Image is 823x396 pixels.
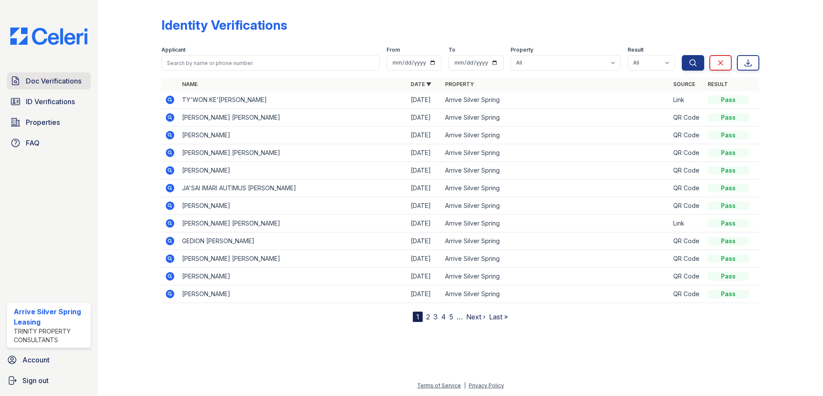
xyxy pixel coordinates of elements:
td: [PERSON_NAME] [PERSON_NAME] [179,250,407,268]
a: Account [3,351,94,368]
td: Arrive Silver Spring [442,162,670,179]
a: 4 [441,312,446,321]
div: Identity Verifications [161,17,287,33]
td: [PERSON_NAME] [179,162,407,179]
td: Arrive Silver Spring [442,127,670,144]
a: Doc Verifications [7,72,91,90]
span: … [457,312,463,322]
td: TY'WON KE'[PERSON_NAME] [179,91,407,109]
div: Pass [708,219,749,228]
div: Pass [708,113,749,122]
span: Doc Verifications [26,76,81,86]
td: QR Code [670,268,704,285]
td: [DATE] [407,285,442,303]
td: QR Code [670,285,704,303]
td: QR Code [670,144,704,162]
td: Arrive Silver Spring [442,285,670,303]
label: From [387,46,400,53]
div: Pass [708,148,749,157]
td: [DATE] [407,268,442,285]
td: [DATE] [407,179,442,197]
img: CE_Logo_Blue-a8612792a0a2168367f1c8372b55b34899dd931a85d93a1a3d3e32e68fde9ad4.png [3,28,94,45]
a: Source [673,81,695,87]
label: Property [511,46,533,53]
td: QR Code [670,250,704,268]
td: [DATE] [407,250,442,268]
td: Link [670,91,704,109]
td: QR Code [670,162,704,179]
td: [PERSON_NAME] [PERSON_NAME] [179,215,407,232]
a: Next › [466,312,486,321]
td: [PERSON_NAME] [PERSON_NAME] [179,109,407,127]
div: Pass [708,254,749,263]
td: Arrive Silver Spring [442,91,670,109]
td: Arrive Silver Spring [442,250,670,268]
a: ID Verifications [7,93,91,110]
td: QR Code [670,179,704,197]
div: Arrive Silver Spring Leasing [14,306,87,327]
label: To [449,46,455,53]
div: Pass [708,166,749,175]
label: Applicant [161,46,186,53]
td: [DATE] [407,162,442,179]
td: Link [670,215,704,232]
a: FAQ [7,134,91,152]
a: Date ▼ [411,81,431,87]
span: FAQ [26,138,40,148]
td: JA'SAI IMARI AUTIMUS [PERSON_NAME] [179,179,407,197]
div: Pass [708,184,749,192]
td: Arrive Silver Spring [442,268,670,285]
a: Result [708,81,728,87]
span: Properties [26,117,60,127]
a: Privacy Policy [469,382,504,389]
div: Pass [708,272,749,281]
td: Arrive Silver Spring [442,232,670,250]
td: Arrive Silver Spring [442,215,670,232]
td: [DATE] [407,232,442,250]
td: [DATE] [407,215,442,232]
td: [PERSON_NAME] [179,127,407,144]
td: [DATE] [407,127,442,144]
td: Arrive Silver Spring [442,109,670,127]
td: QR Code [670,127,704,144]
span: Sign out [22,375,49,386]
a: Last » [489,312,508,321]
a: Property [445,81,474,87]
div: Trinity Property Consultants [14,327,87,344]
td: Arrive Silver Spring [442,197,670,215]
div: 1 [413,312,423,322]
td: QR Code [670,232,704,250]
a: Sign out [3,372,94,389]
a: Name [182,81,198,87]
td: [PERSON_NAME] [179,197,407,215]
td: [DATE] [407,109,442,127]
div: | [464,382,466,389]
td: [DATE] [407,91,442,109]
td: GEDION [PERSON_NAME] [179,232,407,250]
td: QR Code [670,109,704,127]
td: [DATE] [407,197,442,215]
div: Pass [708,237,749,245]
span: ID Verifications [26,96,75,107]
div: Pass [708,201,749,210]
td: QR Code [670,197,704,215]
a: Properties [7,114,91,131]
td: [DATE] [407,144,442,162]
div: Pass [708,96,749,104]
label: Result [628,46,644,53]
div: Pass [708,131,749,139]
input: Search by name or phone number [161,55,380,71]
td: Arrive Silver Spring [442,144,670,162]
div: Pass [708,290,749,298]
a: 3 [433,312,438,321]
td: Arrive Silver Spring [442,179,670,197]
td: [PERSON_NAME] [179,268,407,285]
span: Account [22,355,50,365]
a: 2 [426,312,430,321]
a: 5 [449,312,453,321]
td: [PERSON_NAME] [179,285,407,303]
a: Terms of Service [417,382,461,389]
td: [PERSON_NAME] [PERSON_NAME] [179,144,407,162]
